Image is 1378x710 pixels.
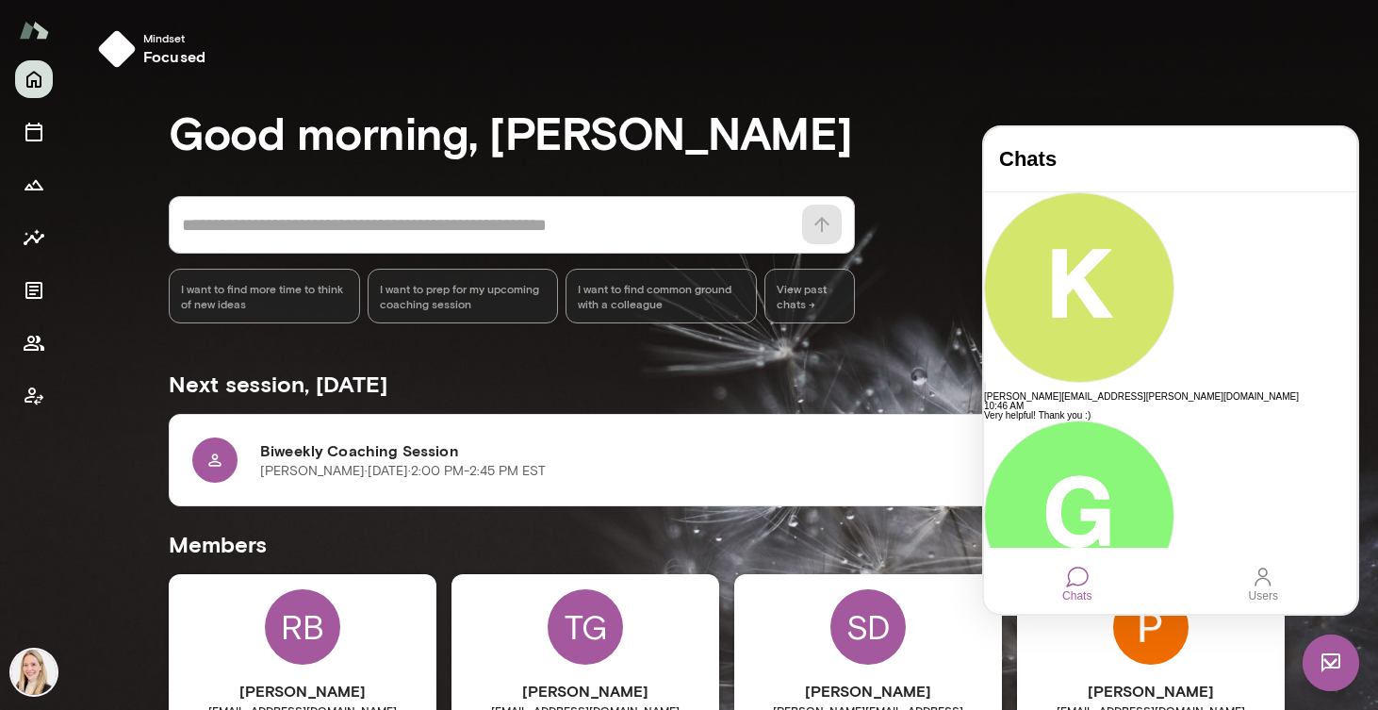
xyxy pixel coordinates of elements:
button: Members [15,324,53,362]
p: [PERSON_NAME] · [DATE] · 2:00 PM-2:45 PM EST [260,462,546,481]
div: I want to find common ground with a colleague [566,269,757,323]
div: Users [265,461,294,474]
div: RB [265,589,340,665]
div: I want to find more time to think of new ideas [169,269,360,323]
div: Users [268,438,290,461]
img: Anna Syrkis [11,650,57,695]
div: SD [830,589,906,665]
img: mindset [98,30,136,68]
span: Mindset [143,30,205,45]
h6: [PERSON_NAME] [1017,680,1285,702]
h5: Next session, [DATE] [169,369,387,399]
button: Documents [15,272,53,309]
button: Client app [15,377,53,415]
button: Insights [15,219,53,256]
span: I want to find more time to think of new ideas [181,281,348,311]
button: Growth Plan [15,166,53,204]
button: Home [15,60,53,98]
h6: [PERSON_NAME] [169,680,436,702]
h4: Chats [15,20,357,44]
img: Mento [19,12,49,48]
div: Chats [78,461,107,474]
h6: [PERSON_NAME] [734,680,1002,702]
h5: Members [169,529,1285,559]
span: I want to prep for my upcoming coaching session [380,281,547,311]
img: Peter Hazel [1113,589,1189,665]
button: Sessions [15,113,53,151]
div: TG [548,589,623,665]
div: Chats [82,438,105,461]
h3: Good morning, [PERSON_NAME] [169,106,1285,158]
h6: focused [143,45,205,68]
h6: Biweekly Coaching Session [260,439,1071,462]
span: View past chats -> [764,269,855,323]
button: Mindsetfocused [90,23,221,75]
div: I want to prep for my upcoming coaching session [368,269,559,323]
span: I want to find common ground with a colleague [578,281,745,311]
h6: [PERSON_NAME] [451,680,719,702]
